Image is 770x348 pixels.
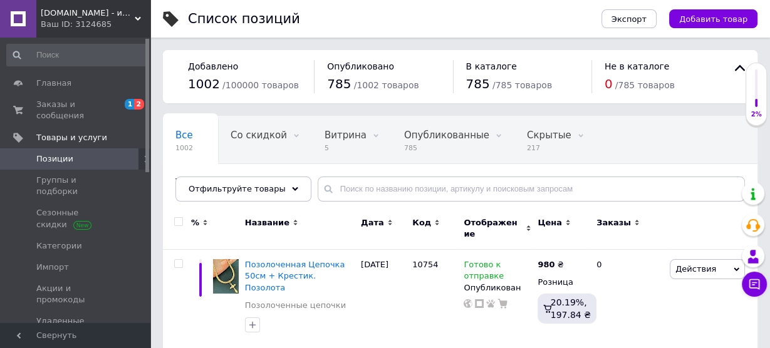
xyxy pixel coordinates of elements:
[191,217,199,228] span: %
[679,14,747,24] span: Добавить товар
[245,260,345,292] a: Позолоченная Цепочка 50см + Крестик. Позолота
[404,143,489,153] span: 785
[466,76,490,91] span: 785
[36,315,116,338] span: Удаленные позиции
[551,297,591,320] span: 20.19%, 197.84 ₴
[175,130,193,141] span: Все
[327,76,351,91] span: 785
[746,110,766,119] div: 2%
[327,61,394,71] span: Опубликовано
[36,207,116,230] span: Сезонные скидки
[163,164,324,212] div: Только в розницу, С ценой, Опубликованные, В наличии, С фото
[213,259,239,293] img: Позолоченная Цепочка 50см + Крестик. Позолота
[175,177,299,188] span: Только в розницу, С це...
[611,14,647,24] span: Экспорт
[412,260,438,269] span: 10754
[464,282,531,294] div: Опубликован
[245,300,346,311] a: Позолоченные цепочки
[36,99,116,121] span: Заказы и сообщения
[361,217,384,228] span: Дата
[464,260,504,284] span: Готово к отправке
[527,143,571,153] span: 217
[669,9,757,28] button: Добавить товар
[36,262,69,273] span: Импорт
[36,132,107,143] span: Товары и услуги
[466,61,517,71] span: В каталоге
[188,61,238,71] span: Добавлено
[538,259,563,270] div: ₴
[538,260,554,269] b: 980
[36,78,71,89] span: Главная
[125,99,135,110] span: 1
[596,217,631,228] span: Заказы
[325,130,367,141] span: Витрина
[412,217,431,228] span: Код
[538,277,586,288] div: Розница
[492,80,552,90] span: / 785 товаров
[41,19,150,30] div: Ваш ID: 3124685
[464,217,523,240] span: Отображение
[601,9,657,28] button: Экспорт
[41,8,135,19] span: prikrasy.shop - интернет магазин украшений
[354,80,419,90] span: / 1002 товаров
[222,80,299,90] span: / 100000 товаров
[538,217,562,228] span: Цена
[325,143,367,153] span: 5
[231,130,287,141] span: Со скидкой
[175,143,193,153] span: 1002
[404,130,489,141] span: Опубликованные
[36,240,82,252] span: Категории
[188,13,300,26] div: Список позиций
[36,153,73,165] span: Позиции
[245,217,289,228] span: Название
[527,130,571,141] span: Скрытые
[605,76,613,91] span: 0
[6,44,148,66] input: Поиск
[318,177,745,202] input: Поиск по названию позиции, артикулу и поисковым запросам
[742,272,767,297] button: Чат с покупателем
[675,264,716,274] span: Действия
[36,175,116,197] span: Группы и подборки
[605,61,670,71] span: Не в каталоге
[134,99,144,110] span: 2
[36,283,116,305] span: Акции и промокоды
[188,76,220,91] span: 1002
[615,80,675,90] span: / 785 товаров
[189,184,286,193] span: Отфильтруйте товары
